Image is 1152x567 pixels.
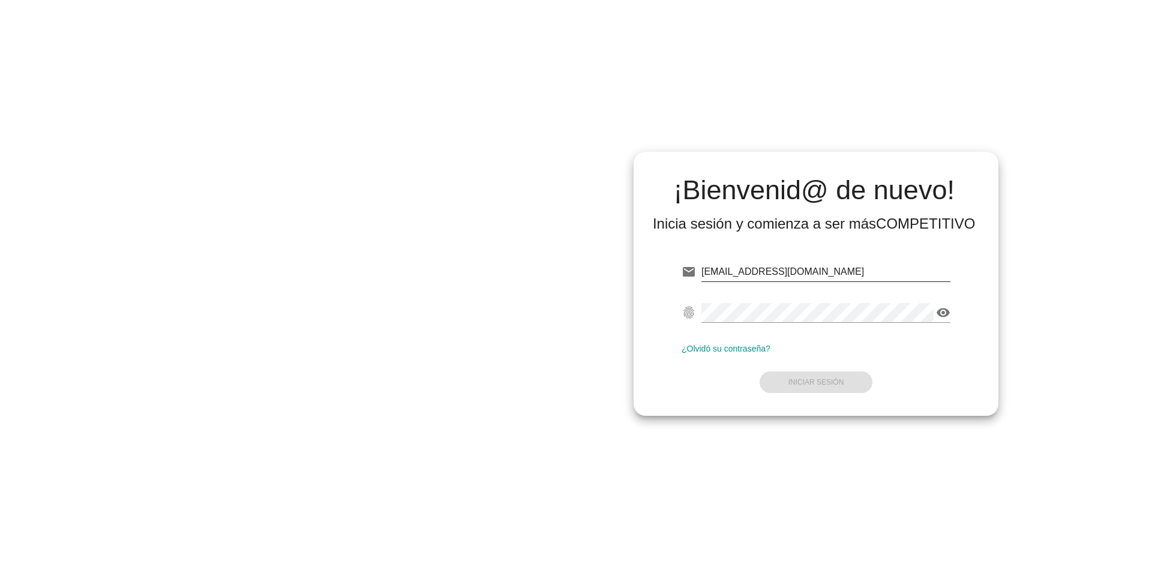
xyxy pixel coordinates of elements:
div: Inicia sesión y comienza a ser más [653,214,976,233]
a: ¿Olvidó su contraseña? [682,344,770,353]
i: fingerprint [682,305,696,320]
strong: COMPETITIVO [876,215,975,232]
h2: ¡Bienvenid@ de nuevo! [653,176,976,205]
h2: ¡MÁS INFORMACIÓN, MEJORES DECISIONES! [100,298,380,313]
input: E-mail [701,262,950,281]
i: email [682,265,696,279]
i: visibility [936,305,950,320]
